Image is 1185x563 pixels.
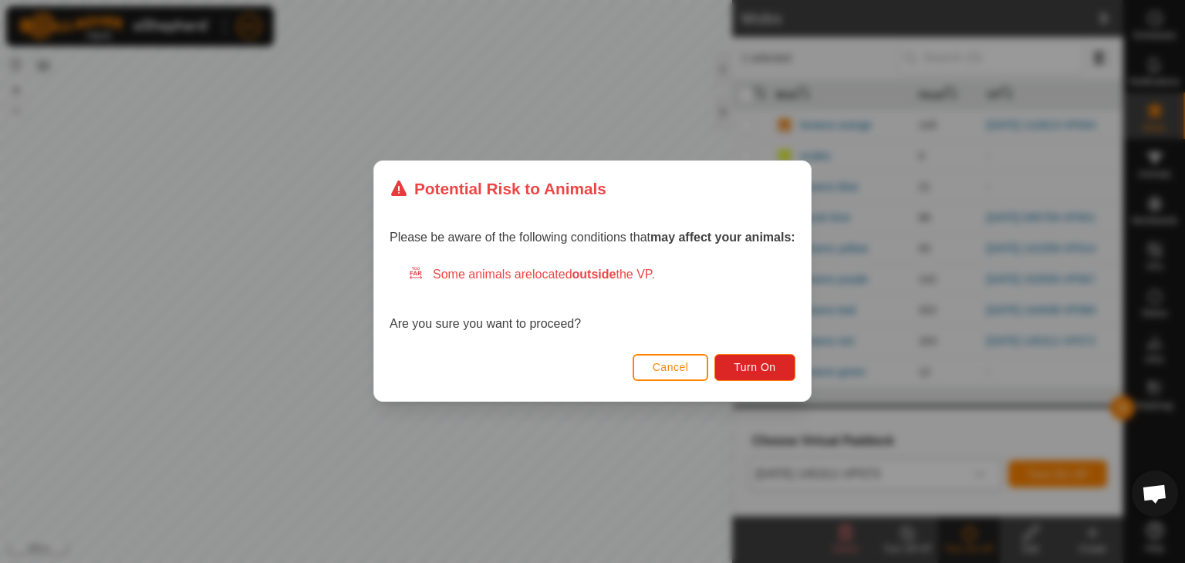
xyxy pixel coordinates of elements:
[734,362,776,374] span: Turn On
[390,231,795,244] span: Please be aware of the following conditions that
[1132,470,1178,517] div: Open chat
[633,354,709,381] button: Cancel
[572,268,616,281] strong: outside
[390,266,795,334] div: Are you sure you want to proceed?
[650,231,795,244] strong: may affect your animals:
[390,177,606,201] div: Potential Risk to Animals
[532,268,655,281] span: located the VP.
[653,362,689,374] span: Cancel
[408,266,795,285] div: Some animals are
[715,354,795,381] button: Turn On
